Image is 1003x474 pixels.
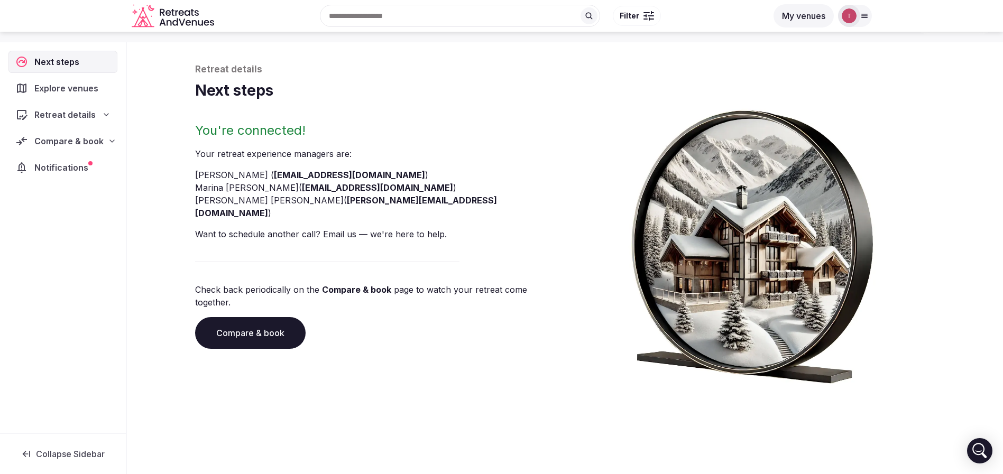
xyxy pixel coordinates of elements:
[195,80,935,101] h1: Next steps
[34,82,103,95] span: Explore venues
[34,108,96,121] span: Retreat details
[967,438,992,463] div: Open Intercom Messenger
[322,284,391,295] a: Compare & book
[620,11,639,21] span: Filter
[274,170,425,180] a: [EMAIL_ADDRESS][DOMAIN_NAME]
[195,181,561,194] li: Marina [PERSON_NAME] ( )
[195,283,561,309] p: Check back periodically on the page to watch your retreat come together.
[195,147,561,160] p: Your retreat experience manager s are :
[302,182,453,193] a: [EMAIL_ADDRESS][DOMAIN_NAME]
[774,11,834,21] a: My venues
[195,63,935,76] p: Retreat details
[195,228,561,240] p: Want to schedule another call? Email us — we're here to help.
[774,4,834,27] button: My venues
[842,8,857,23] img: Thiago Martins
[36,449,105,459] span: Collapse Sidebar
[195,169,561,181] li: [PERSON_NAME] ( )
[34,161,93,174] span: Notifications
[8,156,117,179] a: Notifications
[8,51,117,73] a: Next steps
[34,55,84,68] span: Next steps
[8,77,117,99] a: Explore venues
[612,101,893,384] img: Winter chalet retreat in picture frame
[195,195,497,218] a: [PERSON_NAME][EMAIL_ADDRESS][DOMAIN_NAME]
[34,135,104,147] span: Compare & book
[132,4,216,28] svg: Retreats and Venues company logo
[132,4,216,28] a: Visit the homepage
[8,442,117,466] button: Collapse Sidebar
[195,122,561,139] h2: You're connected!
[613,6,661,26] button: Filter
[195,317,306,349] a: Compare & book
[195,194,561,219] li: [PERSON_NAME] [PERSON_NAME] ( )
